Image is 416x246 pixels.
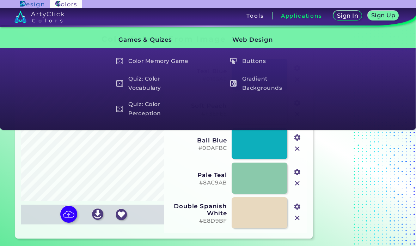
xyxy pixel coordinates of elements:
[112,99,196,119] a: Quiz: Color Perception
[116,58,123,65] img: icon_game_white.svg
[246,13,264,18] h3: Tools
[107,31,196,49] h3: Games & Quizes
[281,13,322,18] h3: Applications
[116,106,123,112] img: icon_game_white.svg
[168,203,227,217] h3: Double Spanish White
[168,218,227,224] h5: #E8D9BF
[92,209,103,220] img: icon_download_white.svg
[113,99,195,119] h5: Quiz: Color Perception
[168,137,227,144] h3: Ball Blue
[20,1,44,7] img: ArtyClick Design logo
[227,54,309,68] h5: Buttons
[116,80,123,87] img: icon_game_white.svg
[293,213,302,223] img: icon_close.svg
[168,145,227,152] h5: #0DAFBC
[338,13,357,18] h5: Sign In
[334,11,361,20] a: Sign In
[113,74,195,94] h5: Quiz: Color Vocabulary
[220,31,309,49] h3: Web Design
[116,209,127,220] img: icon_favourite_white.svg
[293,179,302,188] img: icon_close.svg
[168,171,227,178] h3: Pale Teal
[230,58,237,65] img: icon_click_button_white.svg
[60,206,77,223] img: icon picture
[372,13,394,18] h5: Sign Up
[14,11,64,23] img: logo_artyclick_colors_white.svg
[227,74,309,94] h5: Gradient Backgrounds
[112,54,196,68] a: Color Memory Game
[113,54,195,68] h5: Color Memory Game
[168,180,227,186] h5: #8AC9AB
[226,54,309,68] a: Buttons
[112,74,196,94] a: Quiz: Color Vocabulary
[226,74,309,94] a: Gradient Backgrounds
[293,144,302,153] img: icon_close.svg
[230,80,237,87] img: icon_gradient_white.svg
[369,11,397,20] a: Sign Up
